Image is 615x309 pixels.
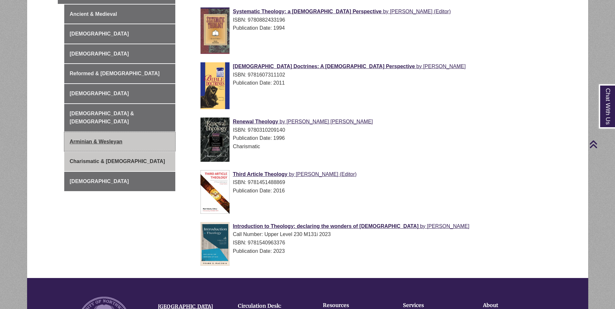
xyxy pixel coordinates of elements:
[383,9,388,14] span: by
[483,303,543,308] h4: About
[200,230,552,239] div: Call Number: Upper Level 230 M131i 2023
[200,178,552,187] div: ISBN: 9781451488869
[200,71,552,79] div: ISBN: 9781607311102
[64,132,175,151] a: Arminian & Wesleyan
[233,223,469,229] a: Introduction to Theology: declaring the wonders of [DEMOGRAPHIC_DATA] by [PERSON_NAME]
[200,134,552,142] div: Publication Date: 1996
[64,152,175,171] a: Charismatic & [DEMOGRAPHIC_DATA]
[233,9,382,14] span: Systematic Theology: a [DEMOGRAPHIC_DATA] Perspective
[200,126,552,134] div: ISBN: 9780310209140
[233,64,415,69] span: [DEMOGRAPHIC_DATA] Doctrines: A [DEMOGRAPHIC_DATA] Perspective
[296,171,356,177] span: [PERSON_NAME] (Editor)
[233,9,451,14] a: Systematic Theology: a [DEMOGRAPHIC_DATA] Perspective by [PERSON_NAME] (Editor)
[233,171,287,177] span: Third Article Theology
[64,64,175,83] a: Reformed & [DEMOGRAPHIC_DATA]
[200,239,552,247] div: ISBN: 9781540963376
[200,247,552,255] div: Publication Date: 2023
[200,79,552,87] div: Publication Date: 2011
[233,119,373,124] a: Renewal Theology by [PERSON_NAME] [PERSON_NAME]
[427,223,469,229] span: [PERSON_NAME]
[200,16,552,24] div: ISBN: 9780882433196
[64,172,175,191] a: [DEMOGRAPHIC_DATA]
[64,24,175,44] a: [DEMOGRAPHIC_DATA]
[200,187,552,195] div: Publication Date: 2016
[280,119,285,124] span: by
[423,64,466,69] span: [PERSON_NAME]
[64,104,175,131] a: [DEMOGRAPHIC_DATA] & [DEMOGRAPHIC_DATA]
[390,9,451,14] span: [PERSON_NAME] (Editor)
[200,142,552,151] div: Charismatic
[323,303,383,308] h4: Resources
[64,44,175,64] a: [DEMOGRAPHIC_DATA]
[420,223,425,229] span: by
[233,223,418,229] span: Introduction to Theology: declaring the wonders of [DEMOGRAPHIC_DATA]
[403,303,463,308] h4: Services
[64,5,175,24] a: Ancient & Medieval
[589,140,613,149] a: Back to Top
[200,24,552,32] div: Publication Date: 1994
[233,171,357,177] a: Third Article Theology by [PERSON_NAME] (Editor)
[238,303,308,309] h4: Circulation Desk:
[286,119,373,124] span: [PERSON_NAME] [PERSON_NAME]
[233,64,466,69] a: [DEMOGRAPHIC_DATA] Doctrines: A [DEMOGRAPHIC_DATA] Perspective by [PERSON_NAME]
[289,171,294,177] span: by
[233,119,278,124] span: Renewal Theology
[64,84,175,103] a: [DEMOGRAPHIC_DATA]
[416,64,422,69] span: by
